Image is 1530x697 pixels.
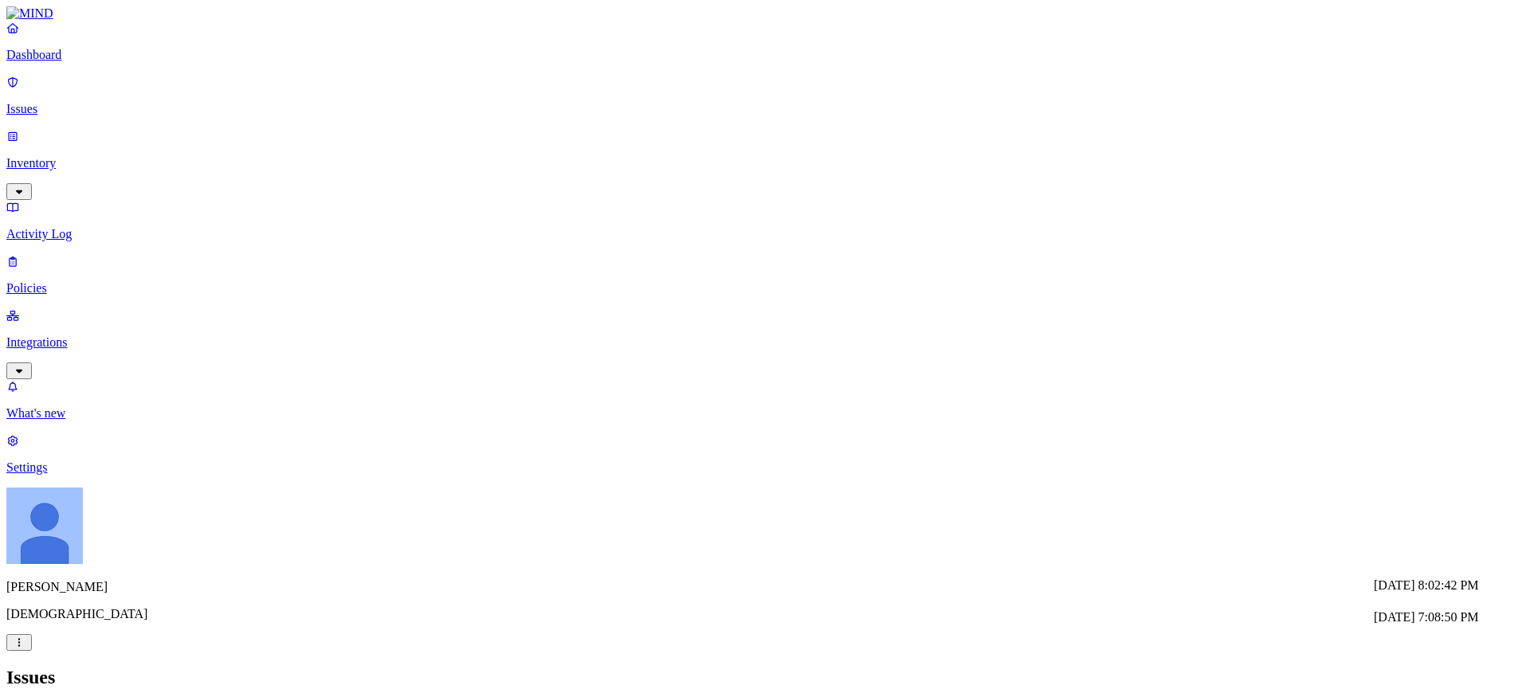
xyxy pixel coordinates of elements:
[6,227,1524,241] p: Activity Log
[6,200,1524,241] a: Activity Log
[6,102,1524,116] p: Issues
[6,6,1524,21] a: MIND
[1374,610,1479,625] div: [DATE] 7:08:50 PM
[6,308,1524,377] a: Integrations
[6,6,53,21] img: MIND
[6,488,83,564] img: Ignacio Rodriguez Paez
[6,667,1524,688] h2: Issues
[6,48,1524,62] p: Dashboard
[6,335,1524,350] p: Integrations
[6,75,1524,116] a: Issues
[6,580,1524,594] p: [PERSON_NAME]
[6,379,1524,421] a: What's new
[6,433,1524,475] a: Settings
[6,281,1524,296] p: Policies
[6,129,1524,198] a: Inventory
[6,21,1524,62] a: Dashboard
[6,406,1524,421] p: What's new
[6,156,1524,170] p: Inventory
[6,607,1524,621] p: [DEMOGRAPHIC_DATA]
[1374,578,1479,593] div: [DATE] 8:02:42 PM
[6,254,1524,296] a: Policies
[6,460,1524,475] p: Settings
